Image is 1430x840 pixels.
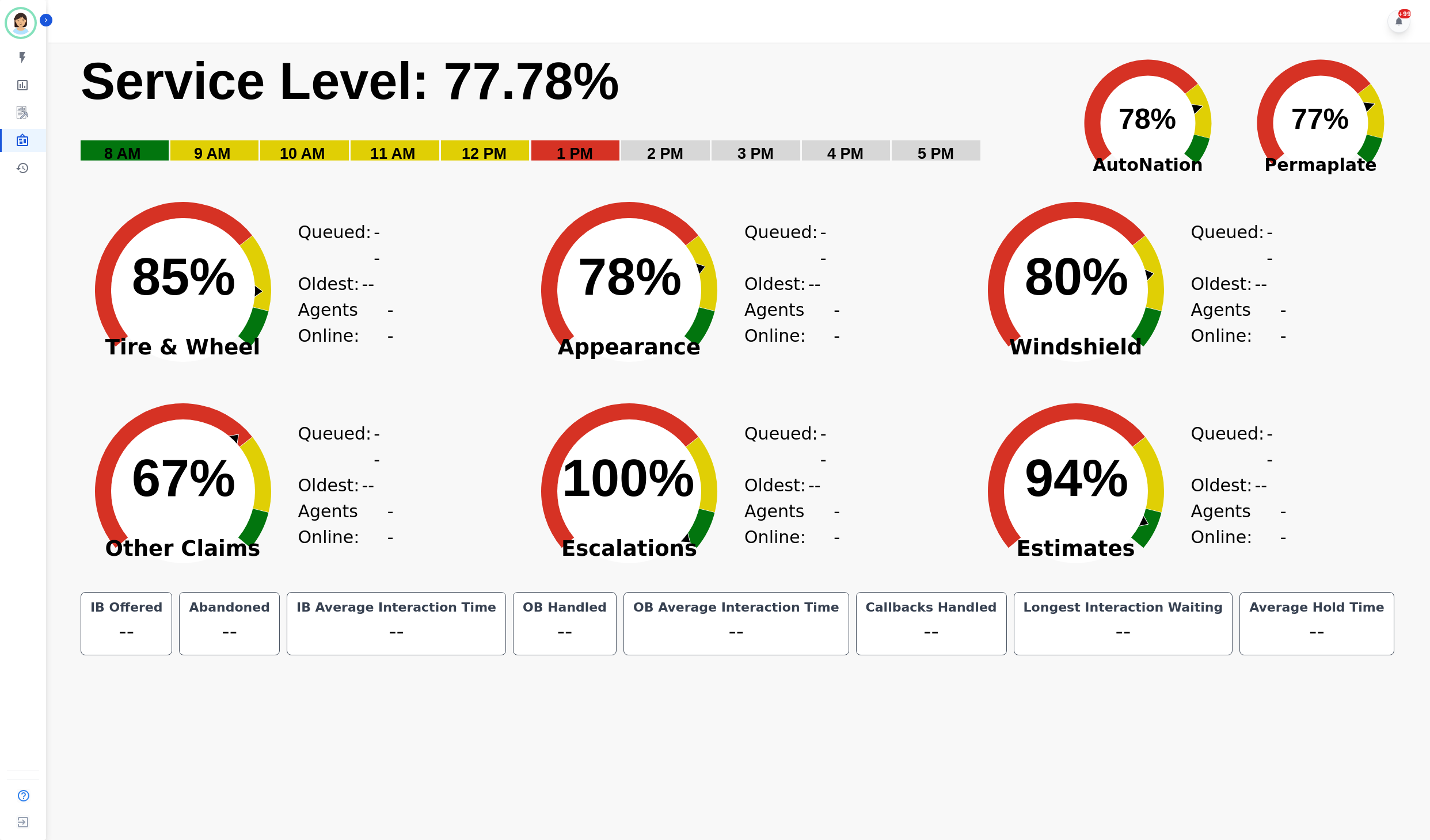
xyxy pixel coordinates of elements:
div: Queued: [1191,219,1277,271]
span: Other Claims [68,543,298,555]
div: -- [294,616,499,648]
span: Escalations [514,543,744,555]
text: 80% [1025,248,1128,306]
text: 78% [578,248,682,306]
text: 67% [132,449,235,507]
div: Queued: [744,421,831,472]
div: Agents Online: [1191,297,1289,349]
div: Oldest: [298,472,385,498]
img: Bordered avatar [7,9,35,37]
div: Agents Online: [744,498,842,550]
text: 12 PM [462,145,507,162]
span: -- [1267,421,1277,472]
div: OB Handled [520,600,609,616]
div: Queued: [298,219,385,271]
span: -- [362,472,374,498]
div: Callbacks Handled [864,600,999,616]
div: -- [864,616,999,648]
div: Queued: [298,421,385,472]
span: -- [1280,297,1289,349]
text: 78% [1119,103,1176,135]
span: -- [820,421,831,472]
div: -- [1247,616,1386,648]
text: 9 AM [194,145,231,162]
text: 2 PM [647,145,683,162]
div: Oldest: [744,472,831,498]
span: Windshield [961,342,1191,353]
div: Agents Online: [1191,498,1289,550]
div: Longest Interaction Waiting [1021,600,1226,616]
span: -- [1254,271,1267,297]
div: OB Average Interaction Time [631,600,842,616]
div: -- [88,616,165,648]
span: -- [808,271,821,297]
text: 11 AM [370,145,416,162]
span: AutoNation [1062,152,1234,178]
div: IB Average Interaction Time [294,600,499,616]
div: Oldest: [1191,472,1277,498]
div: -- [520,616,609,648]
span: -- [808,472,821,498]
div: Agents Online: [298,297,396,349]
div: -- [187,616,272,648]
span: Estimates [961,543,1191,555]
text: 85% [132,248,235,306]
span: -- [387,297,396,349]
text: 8 AM [104,145,141,162]
span: -- [834,297,842,349]
text: 10 AM [280,145,325,162]
text: 4 PM [827,145,864,162]
text: 100% [562,449,694,507]
text: 1 PM [557,145,593,162]
span: -- [1254,472,1267,498]
text: 5 PM [918,145,954,162]
div: Agents Online: [298,498,396,550]
div: Average Hold Time [1247,600,1386,616]
text: 94% [1025,449,1128,507]
span: Tire & Wheel [68,342,298,353]
div: +99 [1398,9,1411,18]
span: -- [362,271,374,297]
span: -- [374,421,384,472]
div: -- [1021,616,1226,648]
text: 3 PM [737,145,774,162]
svg: Service Level: 0% [79,50,1055,180]
div: Oldest: [1191,271,1277,297]
span: -- [1267,219,1277,271]
div: Queued: [1191,421,1277,472]
span: -- [834,498,842,550]
span: -- [374,219,384,271]
div: IB Offered [88,600,165,616]
span: -- [387,498,396,550]
span: -- [1280,498,1289,550]
div: Abandoned [187,600,272,616]
div: Oldest: [744,271,831,297]
div: -- [631,616,842,648]
text: Service Level: 77.78% [81,52,619,110]
div: Oldest: [298,271,385,297]
div: Queued: [744,219,831,271]
span: -- [820,219,831,271]
div: Agents Online: [744,297,842,349]
span: Appearance [514,342,744,353]
text: 77% [1291,103,1349,135]
span: Permaplate [1234,152,1407,178]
